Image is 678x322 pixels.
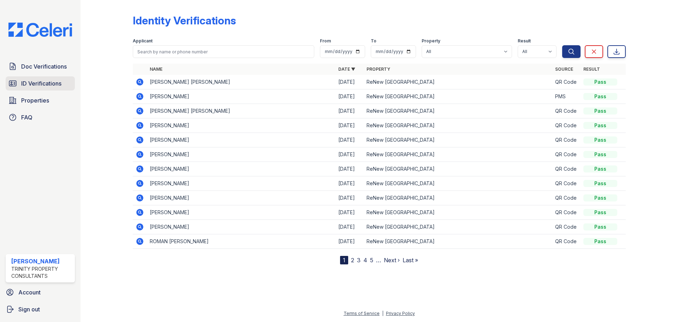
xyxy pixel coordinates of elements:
td: [PERSON_NAME] [147,133,335,147]
a: 4 [363,257,367,264]
a: Last » [403,257,418,264]
span: Doc Verifications [21,62,67,71]
div: | [382,311,383,316]
td: ReNew [GEOGRAPHIC_DATA] [364,133,552,147]
td: ROMAN [PERSON_NAME] [147,234,335,249]
td: ReNew [GEOGRAPHIC_DATA] [364,220,552,234]
td: QR Code [552,220,581,234]
a: Next › [384,257,400,264]
div: Pass [583,238,617,245]
a: 3 [357,257,361,264]
td: [PERSON_NAME] [147,89,335,104]
a: Property [367,66,390,72]
td: [PERSON_NAME] [147,147,335,162]
td: [PERSON_NAME] [147,191,335,205]
span: Sign out [18,305,40,314]
a: Properties [6,93,75,107]
a: Account [3,285,78,299]
div: Trinity Property Consultants [11,265,72,280]
div: Pass [583,194,617,201]
label: To [371,38,376,44]
td: [DATE] [335,147,364,162]
div: Pass [583,165,617,172]
a: Sign out [3,302,78,316]
td: ReNew [GEOGRAPHIC_DATA] [364,147,552,162]
td: QR Code [552,118,581,133]
td: [DATE] [335,162,364,176]
a: Privacy Policy [386,311,415,316]
div: Pass [583,223,617,230]
td: [DATE] [335,220,364,234]
label: Applicant [133,38,153,44]
td: QR Code [552,191,581,205]
td: ReNew [GEOGRAPHIC_DATA] [364,176,552,191]
label: Result [518,38,531,44]
span: ID Verifications [21,79,61,88]
td: [DATE] [335,191,364,205]
span: Account [18,288,41,297]
label: Property [422,38,440,44]
img: CE_Logo_Blue-a8612792a0a2168367f1c8372b55b34899dd931a85d93a1a3d3e32e68fde9ad4.png [3,23,78,37]
a: Name [150,66,162,72]
a: FAQ [6,110,75,124]
td: [DATE] [335,104,364,118]
td: QR Code [552,147,581,162]
span: … [376,256,381,264]
td: ReNew [GEOGRAPHIC_DATA] [364,75,552,89]
td: QR Code [552,234,581,249]
td: [PERSON_NAME] [147,162,335,176]
td: QR Code [552,75,581,89]
td: QR Code [552,176,581,191]
input: Search by name or phone number [133,45,314,58]
td: ReNew [GEOGRAPHIC_DATA] [364,234,552,249]
td: [DATE] [335,133,364,147]
td: ReNew [GEOGRAPHIC_DATA] [364,162,552,176]
td: [PERSON_NAME] [147,205,335,220]
td: ReNew [GEOGRAPHIC_DATA] [364,104,552,118]
div: Pass [583,151,617,158]
td: [DATE] [335,118,364,133]
td: QR Code [552,205,581,220]
span: Properties [21,96,49,105]
td: PMS [552,89,581,104]
td: ReNew [GEOGRAPHIC_DATA] [364,205,552,220]
a: Result [583,66,600,72]
td: [DATE] [335,234,364,249]
a: ID Verifications [6,76,75,90]
td: [PERSON_NAME] [147,118,335,133]
span: FAQ [21,113,32,122]
div: Identity Verifications [133,14,236,27]
a: 5 [370,257,373,264]
td: [PERSON_NAME] [PERSON_NAME] [147,75,335,89]
td: QR Code [552,162,581,176]
div: Pass [583,180,617,187]
td: QR Code [552,104,581,118]
td: [PERSON_NAME] [147,220,335,234]
td: QR Code [552,133,581,147]
div: Pass [583,209,617,216]
div: [PERSON_NAME] [11,257,72,265]
div: Pass [583,107,617,115]
td: [DATE] [335,89,364,104]
td: ReNew [GEOGRAPHIC_DATA] [364,191,552,205]
td: [DATE] [335,75,364,89]
div: Pass [583,122,617,129]
a: Doc Verifications [6,59,75,74]
a: Date ▼ [338,66,355,72]
div: Pass [583,93,617,100]
label: From [320,38,331,44]
div: 1 [340,256,348,264]
td: [DATE] [335,205,364,220]
td: [PERSON_NAME] [147,176,335,191]
td: [PERSON_NAME] [PERSON_NAME] [147,104,335,118]
td: ReNew [GEOGRAPHIC_DATA] [364,118,552,133]
a: 2 [351,257,354,264]
a: Terms of Service [344,311,380,316]
a: Source [555,66,573,72]
td: [DATE] [335,176,364,191]
td: ReNew [GEOGRAPHIC_DATA] [364,89,552,104]
div: Pass [583,136,617,144]
div: Pass [583,78,617,86]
